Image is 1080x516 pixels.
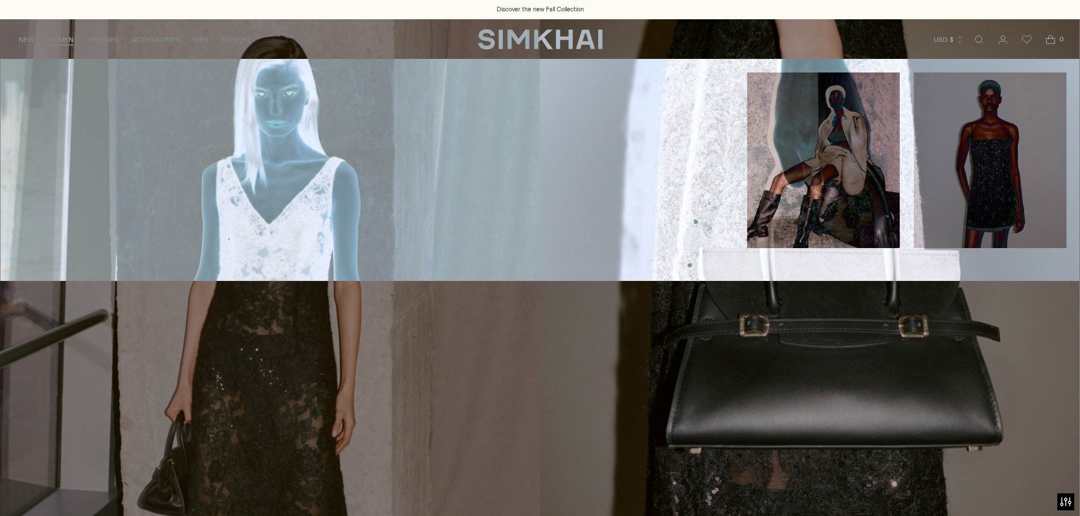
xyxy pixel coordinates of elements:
a: Open cart modal [1039,28,1062,51]
a: NEW [19,27,34,52]
a: WOMEN [48,27,74,52]
a: DRESSES [87,27,118,52]
a: Open search modal [968,28,990,51]
a: MEN [193,27,208,52]
a: Go to the account page [992,28,1014,51]
button: USD $ [934,27,964,52]
a: SIMKHAI [478,28,603,50]
span: 0 [1056,34,1066,44]
a: Discover the new Fall Collection [497,5,584,14]
a: Wishlist [1015,28,1038,51]
a: ACCESSORIES [132,27,180,52]
a: EXPLORE [222,27,251,52]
